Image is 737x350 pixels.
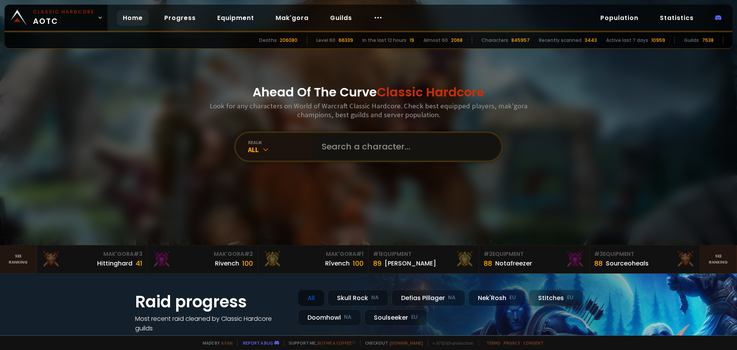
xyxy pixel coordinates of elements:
[468,290,525,306] div: Nek'Rosh
[298,290,324,306] div: All
[135,290,289,314] h1: Raid progress
[147,245,258,273] a: Mak'Gora#2Rivench100
[479,245,590,273] a: #2Equipment88Notafreezer
[373,250,474,258] div: Equipment
[152,250,253,258] div: Mak'Gora
[590,245,700,273] a: #3Equipment88Sourceoheals
[242,258,253,269] div: 100
[280,37,297,44] div: 206080
[353,258,364,269] div: 100
[33,8,94,15] small: Classic Hardcore
[41,250,142,258] div: Mak'Gora
[33,8,94,27] span: AOTC
[248,145,312,154] div: All
[97,259,132,268] div: Hittinghard
[373,258,382,269] div: 89
[529,290,583,306] div: Stitches
[198,340,233,346] span: Made by
[423,37,448,44] div: Almost 60
[117,10,149,26] a: Home
[356,250,364,258] span: # 1
[207,101,530,119] h3: Look for any characters on World of Warcraft Classic Hardcore. Check best equipped players, mak'g...
[362,37,407,44] div: In the last 12 hours
[269,10,315,26] a: Mak'gora
[284,340,355,346] span: Support me,
[486,340,501,346] a: Terms
[392,290,465,306] div: Defias Pillager
[606,259,649,268] div: Sourceoheals
[700,245,737,273] a: Seeranking
[244,250,253,258] span: # 2
[410,37,414,44] div: 19
[567,294,573,302] small: EU
[390,340,423,346] a: [DOMAIN_NAME]
[594,258,603,269] div: 88
[368,245,479,273] a: #1Equipment89[PERSON_NAME]
[371,294,379,302] small: NA
[385,259,436,268] div: [PERSON_NAME]
[248,139,312,145] div: realm
[481,37,508,44] div: Characters
[373,250,380,258] span: # 1
[377,83,484,101] span: Classic Hardcore
[684,37,699,44] div: Guilds
[484,250,492,258] span: # 2
[702,37,714,44] div: 7538
[258,245,368,273] a: Mak'Gora#1Rîvench100
[428,340,474,346] span: v. d752d5 - production
[606,37,648,44] div: Active last 7 days
[594,250,603,258] span: # 3
[324,10,358,26] a: Guilds
[484,258,492,269] div: 88
[136,258,142,269] div: 41
[135,314,289,333] h4: Most recent raid cleaned by Classic Hardcore guilds
[158,10,202,26] a: Progress
[484,250,585,258] div: Equipment
[215,259,239,268] div: Rivench
[243,340,273,346] a: Report a bug
[317,133,492,161] input: Search a character...
[360,340,423,346] span: Checkout
[594,250,695,258] div: Equipment
[221,340,233,346] a: a fan
[253,83,484,101] h1: Ahead Of The Curve
[298,309,361,326] div: Doomhowl
[594,10,644,26] a: Population
[509,294,516,302] small: EU
[651,37,665,44] div: 10959
[448,294,456,302] small: NA
[5,5,107,31] a: Classic HardcoreAOTC
[327,290,388,306] div: Skull Rock
[451,37,463,44] div: 2068
[495,259,532,268] div: Notafreezer
[325,259,350,268] div: Rîvench
[134,250,142,258] span: # 3
[585,37,597,44] div: 3443
[411,314,418,321] small: EU
[263,250,364,258] div: Mak'Gora
[344,314,352,321] small: NA
[539,37,582,44] div: Recently scanned
[504,340,520,346] a: Privacy
[654,10,700,26] a: Statistics
[211,10,260,26] a: Equipment
[37,245,147,273] a: Mak'Gora#3Hittinghard41
[259,37,277,44] div: Deaths
[523,340,544,346] a: Consent
[511,37,530,44] div: 845957
[364,309,427,326] div: Soulseeker
[317,340,355,346] a: Buy me a coffee
[339,37,353,44] div: 66339
[135,333,185,342] a: See all progress
[316,37,335,44] div: Level 60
